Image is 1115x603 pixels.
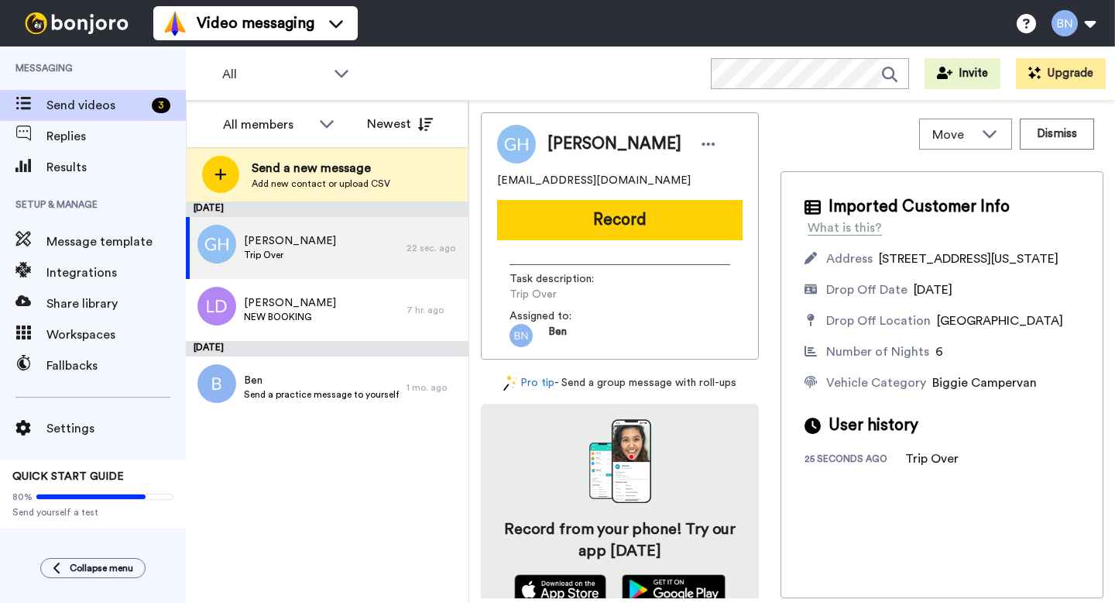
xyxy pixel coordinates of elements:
button: Collapse menu [40,558,146,578]
button: Record [497,200,743,240]
img: bj-logo-header-white.svg [19,12,135,34]
span: Assigned to: [509,308,618,324]
span: Move [932,126,974,144]
button: Dismiss [1020,119,1094,150]
span: [DATE] [914,284,952,296]
span: Video messaging [197,12,314,34]
h4: Record from your phone! Try our app [DATE] [496,519,743,562]
div: Address [826,250,873,268]
div: 7 hr. ago [407,304,461,316]
span: Message template [46,233,186,251]
span: [PERSON_NAME] [547,133,681,156]
span: Integrations [46,264,186,282]
button: Upgrade [1016,58,1106,89]
span: [GEOGRAPHIC_DATA] [937,315,1063,327]
span: Fallbacks [46,357,186,375]
span: User history [829,414,918,437]
span: Send yourself a test [12,506,173,519]
img: avatar [197,225,236,264]
span: All [222,65,326,84]
span: Ben [244,373,399,388]
img: ld.png [197,287,236,326]
span: Workspaces [46,326,186,344]
span: [PERSON_NAME] [244,295,336,311]
span: Ben [548,324,567,347]
span: Send a practice message to yourself [244,388,399,401]
div: [DATE] [186,341,468,357]
div: Drop Off Location [826,312,931,330]
img: magic-wand.svg [503,375,517,391]
span: Trip Over [244,249,336,261]
span: Settings [46,419,186,438]
span: Send videos [46,96,146,115]
div: Number of Nights [826,343,929,361]
img: download [589,419,651,503]
div: 3 [152,98,170,113]
div: Trip Over [905,450,983,468]
div: All members [223,115,311,134]
a: Pro tip [503,375,554,391]
div: Vehicle Category [826,374,926,392]
div: 22 sec. ago [407,242,461,254]
span: Replies [46,127,186,146]
span: [STREET_ADDRESS][US_STATE] [879,253,1058,265]
span: Collapse menu [70,562,133,574]
span: Share library [46,295,186,313]
img: b.png [197,364,236,403]
span: Results [46,158,186,177]
span: QUICK START GUIDE [12,471,124,482]
span: 80% [12,491,33,503]
div: Drop Off Date [826,281,907,299]
div: [DATE] [186,202,468,217]
span: [PERSON_NAME] [244,233,336,249]
span: Imported Customer Info [829,195,1010,219]
div: What is this? [808,219,882,237]
span: Trip Over [509,287,657,302]
span: NEW BOOKING [244,311,336,323]
img: bn.png [509,324,533,347]
span: Task description : [509,271,618,287]
span: [EMAIL_ADDRESS][DOMAIN_NAME] [497,173,691,188]
button: Invite [925,58,1000,89]
button: Newest [355,109,444,140]
span: 6 [935,346,943,358]
div: 25 seconds ago [805,453,905,468]
img: Image of GREGG CARL HARTWELL [497,125,536,164]
img: vm-color.svg [163,11,187,36]
span: Send a new message [252,159,390,177]
div: - Send a group message with roll-ups [481,375,759,391]
div: 1 mo. ago [407,381,461,394]
span: Add new contact or upload CSV [252,177,390,190]
span: Biggie Campervan [932,377,1037,389]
